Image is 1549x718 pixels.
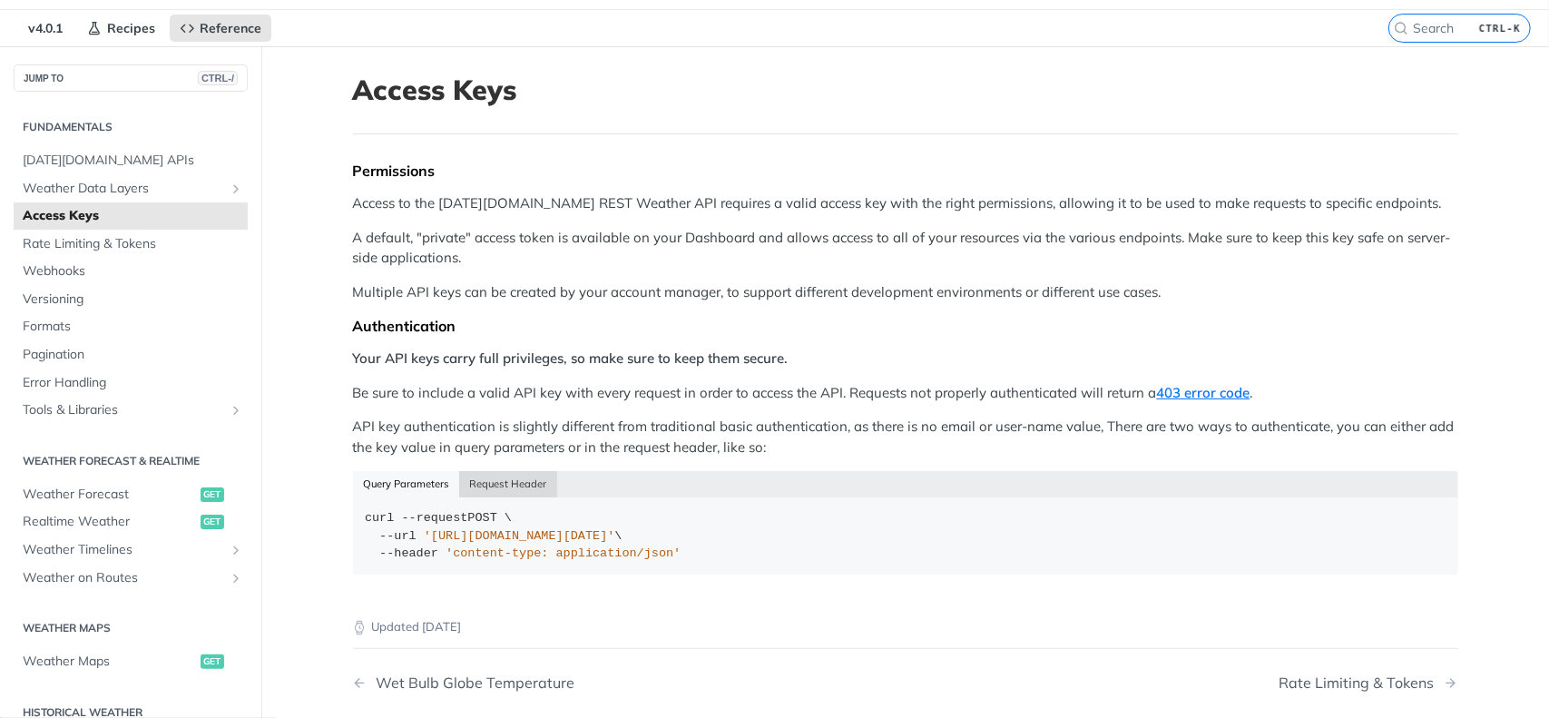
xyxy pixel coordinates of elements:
div: Authentication [353,317,1458,335]
span: Versioning [23,290,243,309]
span: Error Handling [23,374,243,392]
span: --url [379,529,417,543]
span: Webhooks [23,262,243,280]
a: Weather Mapsget [14,648,248,675]
a: Weather on RoutesShow subpages for Weather on Routes [14,565,248,592]
span: '[URL][DOMAIN_NAME][DATE]' [424,529,615,543]
p: Access to the [DATE][DOMAIN_NAME] REST Weather API requires a valid access key with the right per... [353,193,1458,214]
span: Pagination [23,346,243,364]
a: Realtime Weatherget [14,508,248,536]
h1: Access Keys [353,74,1458,106]
a: 403 error code [1157,384,1250,401]
span: get [201,487,224,502]
span: Rate Limiting & Tokens [23,235,243,253]
span: Reference [200,20,261,36]
a: Weather Data LayersShow subpages for Weather Data Layers [14,175,248,202]
span: curl [365,511,394,525]
a: Tools & LibrariesShow subpages for Tools & Libraries [14,397,248,424]
p: Updated [DATE] [353,618,1458,636]
div: Wet Bulb Globe Temperature [368,674,575,692]
span: Weather on Routes [23,569,224,587]
button: Request Header [459,471,557,497]
a: Weather Forecastget [14,481,248,508]
a: Formats [14,313,248,340]
span: Realtime Weather [23,513,196,531]
a: Access Keys [14,202,248,230]
nav: Pagination Controls [353,656,1458,710]
span: Recipes [107,20,155,36]
span: 'content-type: application/json' [446,546,681,560]
h2: Weather Forecast & realtime [14,453,248,469]
strong: Your API keys carry full privileges, so make sure to keep them secure. [353,349,789,367]
div: Rate Limiting & Tokens [1279,674,1444,692]
p: Multiple API keys can be created by your account manager, to support different development enviro... [353,282,1458,303]
button: JUMP TOCTRL-/ [14,64,248,92]
span: --header [379,546,438,560]
span: Weather Data Layers [23,180,224,198]
button: Show subpages for Weather on Routes [229,571,243,585]
a: Rate Limiting & Tokens [14,231,248,258]
span: [DATE][DOMAIN_NAME] APIs [23,152,243,170]
svg: Search [1394,21,1408,35]
h2: Fundamentals [14,119,248,135]
span: get [201,654,224,669]
a: Next Page: Rate Limiting & Tokens [1279,674,1458,692]
a: Previous Page: Wet Bulb Globe Temperature [353,674,827,692]
a: Weather TimelinesShow subpages for Weather Timelines [14,536,248,564]
span: Tools & Libraries [23,401,224,419]
p: Be sure to include a valid API key with every request in order to access the API. Requests not pr... [353,383,1458,404]
span: Weather Timelines [23,541,224,559]
span: v4.0.1 [18,15,73,42]
button: Show subpages for Weather Data Layers [229,182,243,196]
a: Webhooks [14,258,248,285]
h2: Weather Maps [14,620,248,636]
a: Pagination [14,341,248,369]
span: Weather Maps [23,653,196,671]
div: Permissions [353,162,1458,180]
button: Show subpages for Tools & Libraries [229,403,243,418]
p: A default, "private" access token is available on your Dashboard and allows access to all of your... [353,228,1458,269]
span: Access Keys [23,207,243,225]
a: [DATE][DOMAIN_NAME] APIs [14,147,248,174]
span: Weather Forecast [23,486,196,504]
kbd: CTRL-K [1475,19,1525,37]
a: Error Handling [14,369,248,397]
button: Show subpages for Weather Timelines [229,543,243,557]
a: Reference [170,15,271,42]
a: Versioning [14,286,248,313]
span: get [201,515,224,529]
span: CTRL-/ [198,71,238,85]
p: API key authentication is slightly different from traditional basic authentication, as there is n... [353,417,1458,457]
span: Formats [23,318,243,336]
span: --request [402,511,468,525]
div: POST \ \ [365,509,1446,563]
a: Recipes [77,15,165,42]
